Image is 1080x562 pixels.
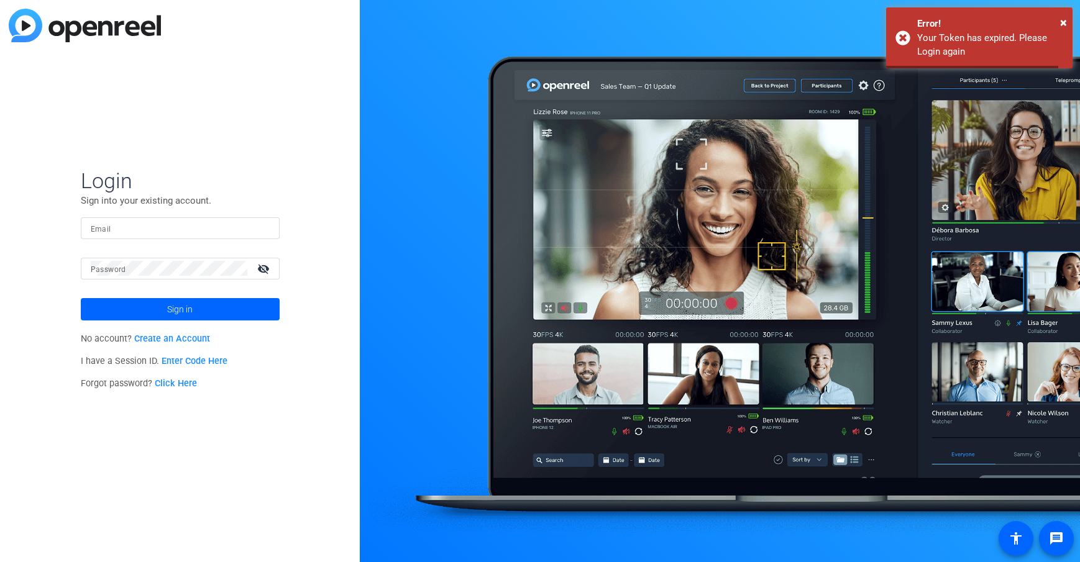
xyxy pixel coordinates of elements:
[917,17,1063,31] div: Error!
[1009,531,1023,546] mat-icon: accessibility
[81,333,211,344] span: No account?
[162,356,227,366] a: Enter Code Here
[9,9,161,42] img: blue-gradient.svg
[134,333,210,344] a: Create an Account
[1049,531,1064,546] mat-icon: message
[91,265,126,274] mat-label: Password
[81,298,280,320] button: Sign in
[167,294,193,325] span: Sign in
[81,378,198,389] span: Forgot password?
[917,31,1063,59] div: Your Token has expired. Please Login again
[250,260,280,278] mat-icon: visibility_off
[81,356,228,366] span: I have a Session ID.
[91,220,270,235] input: Enter Email Address
[155,378,197,389] a: Click Here
[1060,15,1067,30] span: ×
[91,225,111,233] mat-label: Email
[81,168,280,194] span: Login
[1060,13,1067,32] button: Close
[81,194,280,207] p: Sign into your existing account.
